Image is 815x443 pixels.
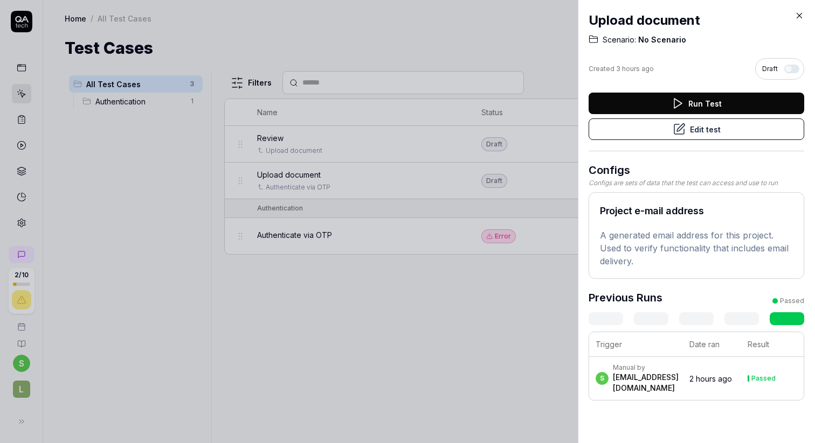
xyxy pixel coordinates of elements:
[589,178,804,188] div: Configs are sets of data that the test can access and use to run
[589,162,804,178] h3: Configs
[751,375,776,382] div: Passed
[589,93,804,114] button: Run Test
[613,363,679,372] div: Manual by
[600,203,793,218] h2: Project e-mail address
[613,372,679,393] div: [EMAIL_ADDRESS][DOMAIN_NAME]
[683,332,741,357] th: Date ran
[600,229,793,268] p: A generated email address for this project. Used to verify functionality that includes email deli...
[589,332,683,357] th: Trigger
[589,118,804,140] button: Edit test
[589,64,654,74] div: Created
[616,65,654,73] time: 3 hours ago
[589,290,662,306] h3: Previous Runs
[603,34,636,45] span: Scenario:
[589,11,804,30] h2: Upload document
[780,296,804,306] div: Passed
[636,34,686,45] span: No Scenario
[596,372,609,385] span: s
[689,374,732,383] time: 2 hours ago
[741,332,804,357] th: Result
[762,64,778,74] span: Draft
